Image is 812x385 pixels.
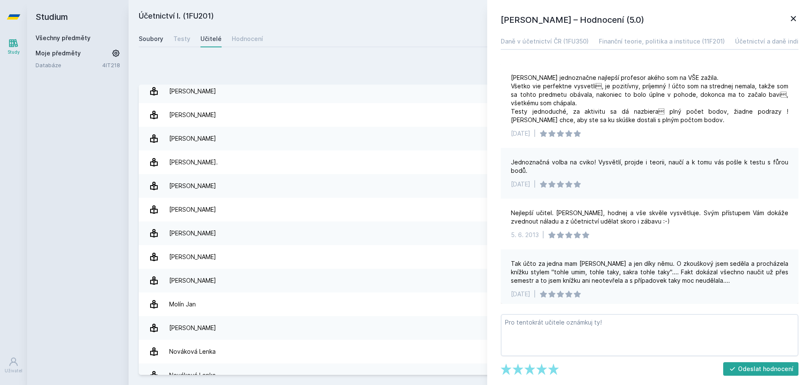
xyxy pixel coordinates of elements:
div: Soubory [139,35,163,43]
div: | [534,290,536,298]
div: Study [8,49,20,55]
a: [PERSON_NAME] 4 hodnocení 4.0 [139,79,802,103]
div: Nováková Lenka [169,367,216,384]
div: [PERSON_NAME] jednoznačne najlepší profesor akého som na VŠE zažila. Všetko vie perfektne vysvetl... [511,74,788,124]
div: | [542,231,544,239]
a: Molín Jan 11 hodnocení 5.0 [139,292,802,316]
div: Testy [173,35,190,43]
div: | [534,129,536,138]
div: [PERSON_NAME] [169,106,216,123]
a: [PERSON_NAME] 4 hodnocení 4.3 [139,103,802,127]
a: [PERSON_NAME]. 2 hodnocení 5.0 [139,150,802,174]
div: [DATE] [511,129,530,138]
a: [PERSON_NAME] 2 hodnocení 5.0 [139,316,802,340]
a: Uživatel [2,352,25,378]
button: Odeslat hodnocení [723,362,799,376]
div: 5. 6. 2013 [511,231,539,239]
a: Učitelé [200,30,222,47]
div: [DATE] [511,180,530,188]
a: [PERSON_NAME] 5 hodnocení 4.2 [139,127,802,150]
a: [PERSON_NAME] 1 hodnocení 5.0 [139,221,802,245]
div: Jednoznačná volba na cviko! Vysvětlí, projde i teorii, naučí a k tomu vás pošle k testu s fůrou b... [511,158,788,175]
div: Nováková Lenka [169,343,216,360]
div: Nejlepší učitel. [PERSON_NAME], hodnej a vše skvěle vysvětluje. Svým přístupem Vám dokáže zvednou... [511,209,788,226]
div: Molín Jan [169,296,196,313]
a: 4IT218 [102,62,120,68]
a: [PERSON_NAME] 5 hodnocení 3.2 [139,174,802,198]
a: Testy [173,30,190,47]
div: Hodnocení [232,35,263,43]
span: Moje předměty [36,49,81,57]
div: [PERSON_NAME] [169,225,216,242]
a: Hodnocení [232,30,263,47]
div: | [534,180,536,188]
div: [PERSON_NAME] [169,319,216,336]
div: [DATE] [511,290,530,298]
div: [PERSON_NAME] [169,248,216,265]
a: [PERSON_NAME] 2 hodnocení 4.0 [139,245,802,269]
a: [PERSON_NAME] 3 hodnocení 5.0 [139,269,802,292]
div: [PERSON_NAME] [169,83,216,100]
a: Nováková Lenka 4 hodnocení 3.8 [139,340,802,363]
h2: Účetnictví I. (1FU201) [139,10,707,24]
div: [PERSON_NAME] [169,201,216,218]
a: Study [2,34,25,60]
div: [PERSON_NAME] [169,177,216,194]
a: [PERSON_NAME] 2 hodnocení 4.5 [139,198,802,221]
a: Databáze [36,61,102,69]
div: [PERSON_NAME] [169,272,216,289]
div: Uživatel [5,368,22,374]
div: Učitelé [200,35,222,43]
a: Všechny předměty [36,34,91,41]
div: [PERSON_NAME] [169,130,216,147]
div: Tak účto za jedna mam [PERSON_NAME] a jen díky němu. O zkouškový jsem seděla a procházela knížku ... [511,259,788,285]
a: Soubory [139,30,163,47]
div: [PERSON_NAME]. [169,154,218,171]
